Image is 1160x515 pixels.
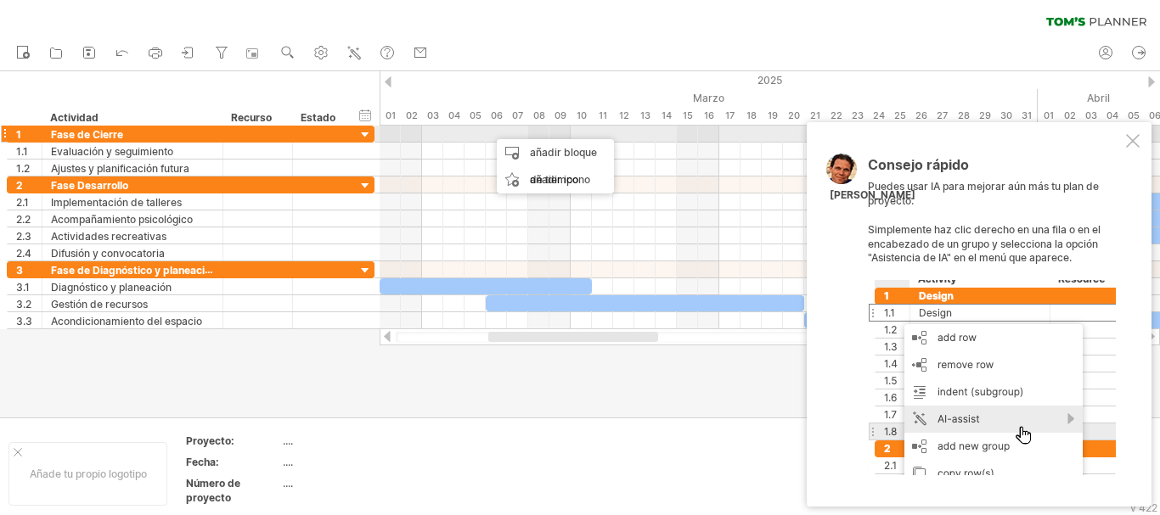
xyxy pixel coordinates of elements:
[51,263,217,277] font: Fase de Diagnóstico y planeación
[1087,92,1110,104] font: Abril
[958,109,970,121] font: 28
[662,109,672,121] font: 14
[491,109,503,121] font: 06
[592,107,613,125] div: Martes, 11 de marzo de 2025
[704,109,714,121] font: 16
[868,223,1101,265] font: Simplemente haz clic derecho en una fila o en el encabezado de un grupo y selecciona la opción "A...
[51,162,189,175] font: Ajustes y planificación futura
[528,107,549,125] div: Sábado, 8 de marzo de 2025
[1000,109,1012,121] font: 30
[186,434,234,447] font: Proyecto:
[740,107,762,125] div: Martes, 18 de marzo de 2025
[725,109,735,121] font: 17
[51,247,165,260] font: Difusión y convocatoria
[51,281,172,294] font: Diagnóstico y planeación
[186,477,240,504] font: Número de proyecto
[1064,109,1076,121] font: 02
[186,456,219,468] font: Fecha:
[448,109,460,121] font: 04
[51,196,182,209] font: Implementación de talleres
[16,264,23,277] font: 3
[599,109,607,121] font: 11
[16,128,21,141] font: 1
[830,188,915,201] font: [PERSON_NAME]
[677,107,698,125] div: Sábado, 15 de marzo de 2025
[571,107,592,125] div: Lunes, 10 de marzo de 2025
[16,230,31,243] font: 2.3
[910,107,932,125] div: Miércoles, 26 de marzo de 2025
[619,109,629,121] font: 12
[530,173,590,186] font: añadir icono
[868,107,889,125] div: Lunes, 24 de marzo de 2025
[932,107,953,125] div: Jueves, 27 de marzo de 2025
[1016,107,1038,125] div: Lunes, 31 de marzo de 2025
[380,107,401,125] div: Sábado, 1 de marzo de 2025
[915,109,927,121] font: 26
[640,109,650,121] font: 13
[549,107,571,125] div: Domingo, 9 de marzo de 2025
[683,109,693,121] font: 15
[16,179,23,192] font: 2
[51,315,202,327] font: Acondicionamiento del espacio
[1085,109,1097,121] font: 03
[51,128,123,141] font: Fase de Cierre
[873,109,885,121] font: 24
[51,298,148,311] font: Gestión de recursos
[231,111,272,124] font: Recurso
[852,109,864,121] font: 23
[530,146,597,186] font: añadir bloque de tiempo
[51,213,193,226] font: Acompañamiento psicológico
[804,107,825,125] div: Viernes, 21 de marzo de 2025
[50,111,99,124] font: Actividad
[889,107,910,125] div: Martes, 25 de marzo de 2025
[422,107,443,125] div: Lunes, 3 de marzo de 2025
[555,109,566,121] font: 09
[406,109,418,121] font: 02
[831,109,842,121] font: 22
[1123,107,1144,125] div: Sábado, 5 de abril de 2025
[16,162,30,175] font: 1.2
[693,92,724,104] font: Marzo
[719,107,740,125] div: Lunes, 17 de marzo de 2025
[443,107,465,125] div: Martes, 4 de marzo de 2025
[16,298,31,311] font: 3.2
[825,107,847,125] div: Sábado, 22 de marzo de 2025
[979,109,991,121] font: 29
[51,179,128,192] font: Fase Desarrollo
[757,74,782,87] font: 2025
[30,467,147,480] font: Añade tu propio logotipo
[634,107,656,125] div: Jueves, 13 de marzo de 2025
[783,107,804,125] div: Jueves, 20 de marzo de 2025
[1022,109,1032,121] font: 31
[386,109,396,121] font: 01
[51,230,166,243] font: Actividades recreativas
[868,156,969,173] font: Consejo rápido
[894,109,906,121] font: 25
[16,213,31,226] font: 2.2
[1130,501,1157,514] font: v 422
[465,107,486,125] div: Miércoles, 5 de marzo de 2025
[16,145,28,158] font: 1.1
[301,111,335,124] font: Estado
[953,107,974,125] div: Viernes, 28 de marzo de 2025
[401,107,422,125] div: Domingo, 2 de marzo de 2025
[577,109,587,121] font: 10
[283,477,293,490] font: ....
[762,107,783,125] div: Miércoles, 19 de marzo de 2025
[16,196,29,209] font: 2.1
[1044,109,1054,121] font: 01
[1107,109,1118,121] font: 04
[788,109,800,121] font: 20
[533,109,545,121] font: 08
[283,434,293,447] font: ....
[1059,107,1080,125] div: Miércoles, 2 de abril de 2025
[470,109,481,121] font: 05
[974,107,995,125] div: Sábado, 29 de marzo de 2025
[51,145,173,158] font: Evaluación y seguimiento
[698,107,719,125] div: Domingo, 16 de marzo de 2025
[868,180,1099,207] font: Puedes usar IA para mejorar aún más tu plan de proyecto.
[768,109,778,121] font: 19
[507,107,528,125] div: Viernes, 7 de marzo de 2025
[380,89,1038,107] div: Marzo de 2025
[656,107,677,125] div: Viernes, 14 de marzo de 2025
